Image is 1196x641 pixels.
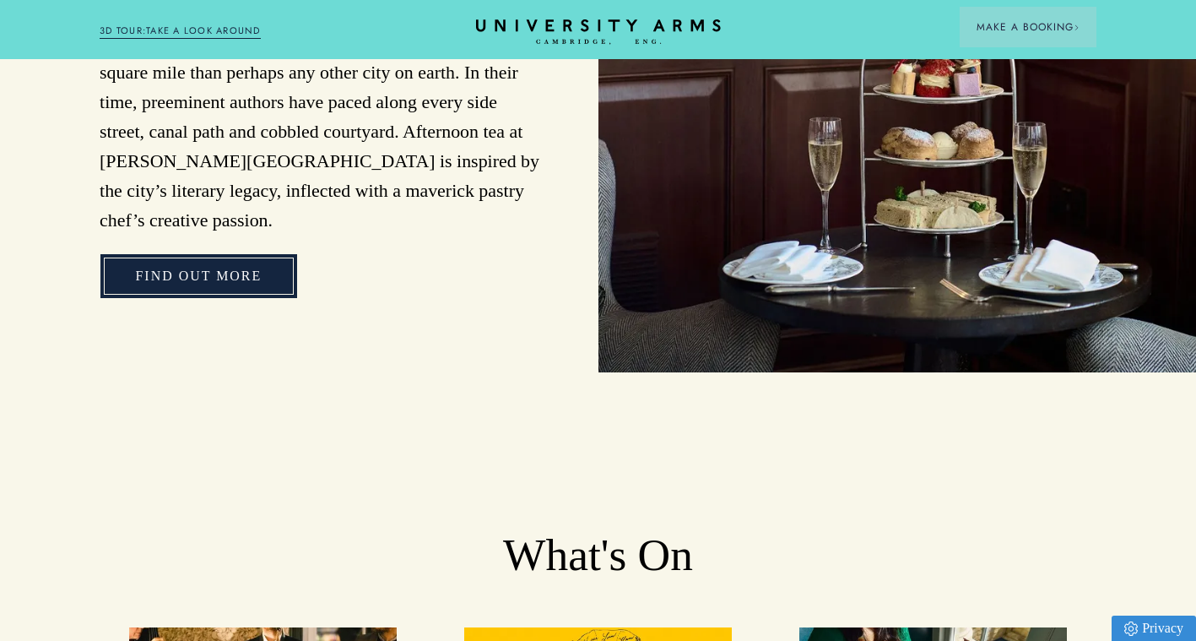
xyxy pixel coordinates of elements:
[977,19,1080,35] span: Make a Booking
[1074,24,1080,30] img: Arrow icon
[476,19,721,46] a: Home
[960,7,1096,47] button: Make a BookingArrow icon
[100,528,1096,583] h2: What's On
[1112,616,1196,641] a: Privacy
[100,28,539,235] p: Cambridge has given the world more great literature per square mile than perhaps any other city o...
[1124,622,1138,636] img: Privacy
[100,24,261,39] a: 3D TOUR:TAKE A LOOK AROUND
[100,254,298,298] a: Find Out More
